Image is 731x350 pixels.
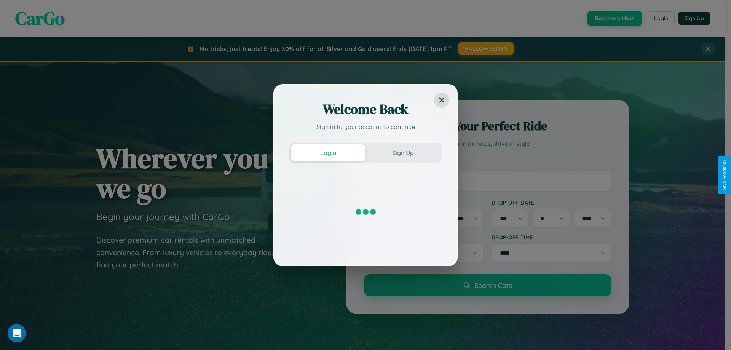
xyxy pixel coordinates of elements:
div: Give Feedback [722,160,727,190]
button: Sign Up [365,144,440,161]
p: Sign in to your account to continue [289,122,442,131]
h2: Welcome Back [289,100,442,118]
iframe: Intercom live chat [8,324,26,342]
button: Login [291,144,365,161]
